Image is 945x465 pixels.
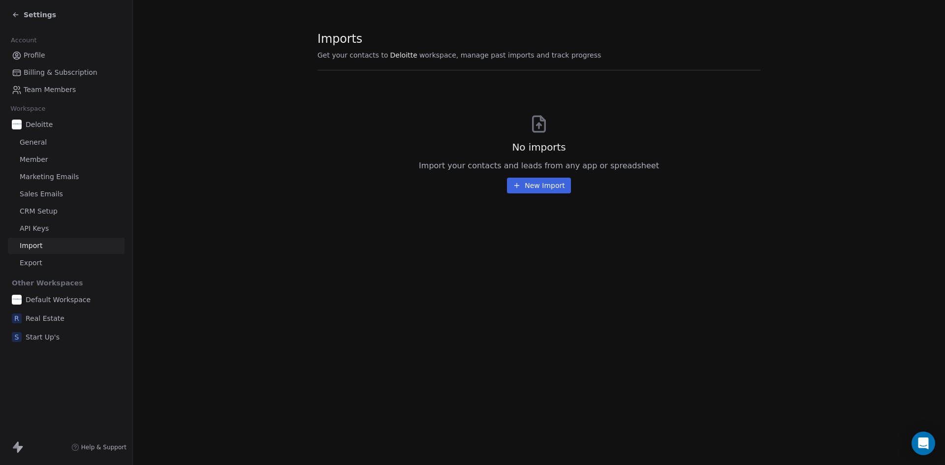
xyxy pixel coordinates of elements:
[8,152,125,168] a: Member
[6,101,50,116] span: Workspace
[912,432,935,455] div: Open Intercom Messenger
[81,443,126,451] span: Help & Support
[8,64,125,81] a: Billing & Subscription
[20,206,58,217] span: CRM Setup
[24,10,56,20] span: Settings
[12,313,22,323] span: R
[419,50,601,60] span: workspace, manage past imports and track progress
[20,172,79,182] span: Marketing Emails
[512,140,566,154] span: No imports
[507,178,570,193] button: New Import
[20,258,42,268] span: Export
[71,443,126,451] a: Help & Support
[419,160,659,172] span: Import your contacts and leads from any app or spreadsheet
[20,223,49,234] span: API Keys
[26,332,60,342] span: Start Up's
[8,238,125,254] a: Import
[20,137,47,148] span: General
[8,186,125,202] a: Sales Emails
[8,169,125,185] a: Marketing Emails
[6,33,41,48] span: Account
[12,10,56,20] a: Settings
[12,120,22,129] img: DS%20Updated%20Logo.jpg
[8,203,125,219] a: CRM Setup
[12,332,22,342] span: S
[8,82,125,98] a: Team Members
[8,275,87,291] span: Other Workspaces
[26,120,53,129] span: Deloitte
[20,189,63,199] span: Sales Emails
[26,313,64,323] span: Real Estate
[20,241,42,251] span: Import
[24,50,45,61] span: Profile
[20,155,48,165] span: Member
[317,50,388,60] span: Get your contacts to
[12,295,22,305] img: DS%20Updated%20Logo.jpg
[24,85,76,95] span: Team Members
[317,31,601,46] span: Imports
[26,295,91,305] span: Default Workspace
[8,47,125,63] a: Profile
[24,67,97,78] span: Billing & Subscription
[8,255,125,271] a: Export
[8,134,125,151] a: General
[390,50,417,60] span: Deloitte
[8,220,125,237] a: API Keys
